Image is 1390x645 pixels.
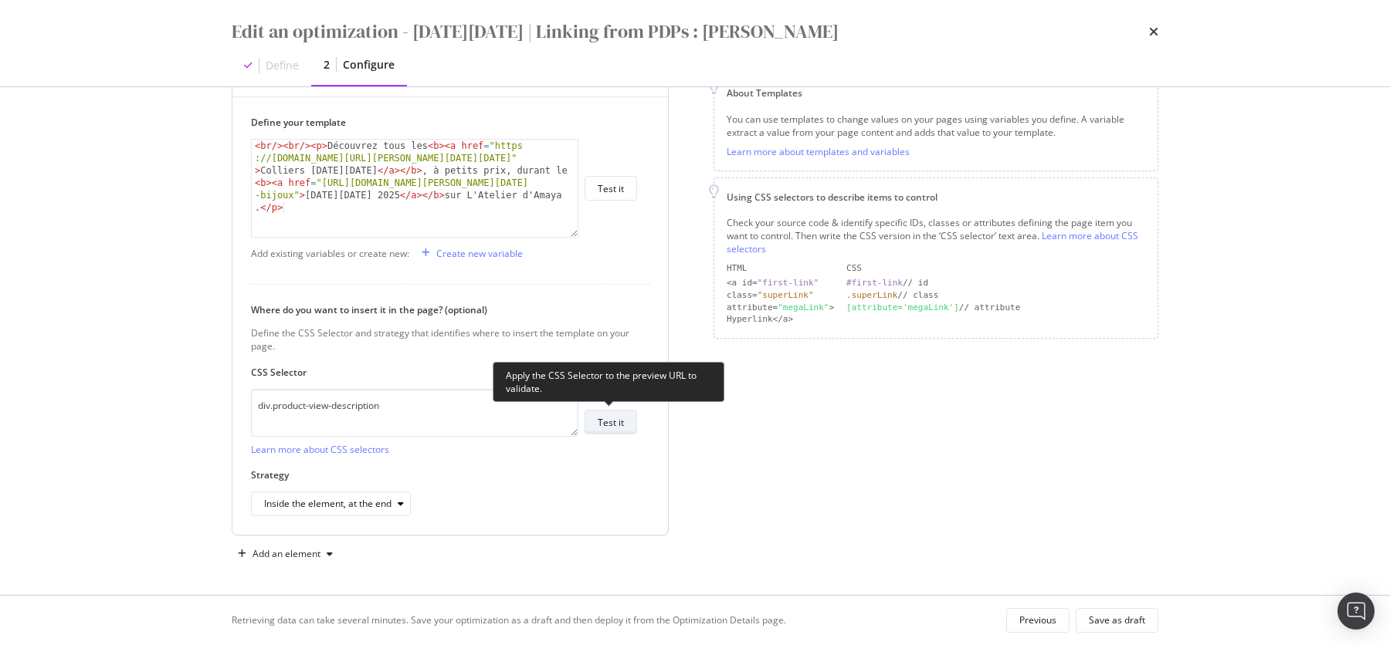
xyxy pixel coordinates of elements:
[232,613,786,626] div: Retrieving data can take several minutes. Save your optimization as a draft and then deploy it fr...
[232,542,339,566] button: Add an element
[846,278,903,288] div: #first-link
[727,313,834,326] div: Hyperlink</a>
[727,289,834,302] div: class=
[727,216,1145,255] div: Check your source code & identify specific IDs, classes or attributes defining the page item you ...
[778,302,829,312] div: "megaLink"
[436,247,523,260] div: Create new variable
[324,57,330,73] div: 2
[846,302,1145,314] div: // attribute
[415,241,523,265] button: Create new variable
[846,302,959,312] div: [attribute='megaLink']
[585,410,637,434] button: Test it
[727,277,834,289] div: <a id=
[598,182,624,195] div: Test it
[846,262,1145,275] div: CSS
[846,289,1145,302] div: // class
[251,116,637,129] label: Define your template
[251,366,637,379] label: CSS Selector
[758,290,814,300] div: "superLink"
[585,176,637,201] button: Test it
[1089,613,1145,626] div: Save as draft
[253,549,320,559] div: Add an element
[251,468,637,481] label: Strategy
[264,499,392,508] div: Inside the element, at the end
[727,191,1145,204] div: Using CSS selectors to describe items to control
[758,278,819,288] div: "first-link"
[846,290,897,300] div: .superLink
[727,113,1145,139] div: You can use templates to change values on your pages using variables you define. A variable extra...
[1019,613,1056,626] div: Previous
[232,19,839,45] div: Edit an optimization - [DATE][DATE] | Linking from PDPs : [PERSON_NAME]
[1149,19,1158,45] div: times
[251,443,389,456] a: Learn more about CSS selectors
[727,86,1145,100] div: About Templates
[1006,608,1070,633] button: Previous
[266,58,299,73] div: Define
[727,145,910,158] a: Learn more about templates and variables
[343,57,395,73] div: Configure
[727,262,834,275] div: HTML
[251,491,411,516] button: Inside the element, at the end
[251,247,409,260] div: Add existing variables or create new:
[251,303,637,316] label: Where do you want to insert it in the page? (optional)
[598,416,624,429] div: Test it
[1337,593,1375,630] div: Open Intercom Messenger
[493,362,724,402] div: Apply the CSS Selector to the preview URL to validate.
[1076,608,1158,633] button: Save as draft
[846,277,1145,289] div: // id
[727,229,1138,255] a: Learn more about CSS selectors
[727,302,834,314] div: attribute= >
[251,389,578,437] textarea: div.product-view-description
[251,326,637,353] div: Define the CSS Selector and strategy that identifies where to insert the template on your page.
